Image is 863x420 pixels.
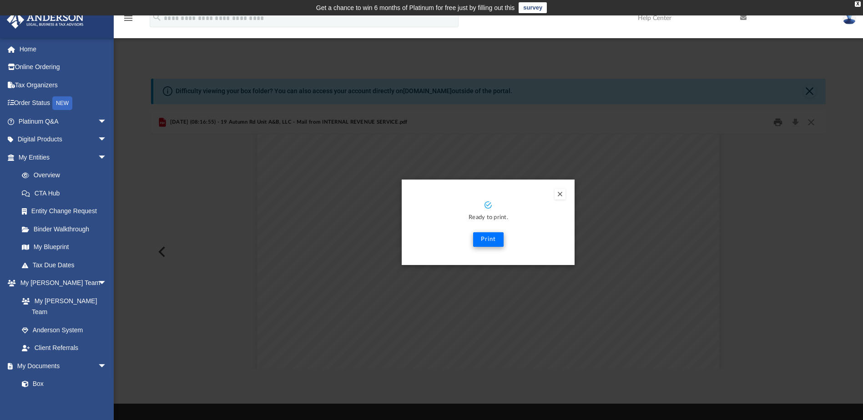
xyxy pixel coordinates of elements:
a: Anderson System [13,321,116,339]
div: NEW [52,96,72,110]
span: arrow_drop_down [98,148,116,167]
a: My [PERSON_NAME] Team [13,292,111,321]
a: Box [13,375,111,393]
a: Home [6,40,121,58]
a: Order StatusNEW [6,94,121,113]
a: Tax Organizers [6,76,121,94]
a: Tax Due Dates [13,256,121,274]
a: My Blueprint [13,238,116,256]
div: close [855,1,861,7]
div: Get a chance to win 6 months of Platinum for free just by filling out this [316,2,515,13]
a: Binder Walkthrough [13,220,121,238]
img: User Pic [843,11,856,25]
a: My [PERSON_NAME] Teamarrow_drop_down [6,274,116,292]
a: menu [123,17,134,24]
i: search [152,12,162,22]
button: Print [473,232,504,247]
a: My Documentsarrow_drop_down [6,357,116,375]
a: Overview [13,166,121,185]
div: Preview [151,110,825,369]
span: arrow_drop_down [98,274,116,293]
span: arrow_drop_down [98,357,116,375]
i: menu [123,13,134,24]
p: Ready to print. [411,213,565,223]
span: arrow_drop_down [98,130,116,149]
a: survey [519,2,547,13]
a: My Entitiesarrow_drop_down [6,148,121,166]
span: arrow_drop_down [98,112,116,131]
a: Client Referrals [13,339,116,357]
a: Digital Productsarrow_drop_down [6,130,121,149]
a: Platinum Q&Aarrow_drop_down [6,112,121,130]
a: Entity Change Request [13,202,121,220]
img: Anderson Advisors Platinum Portal [4,11,86,29]
a: CTA Hub [13,184,121,202]
a: Online Ordering [6,58,121,76]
